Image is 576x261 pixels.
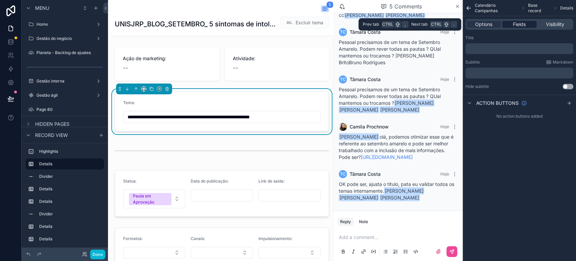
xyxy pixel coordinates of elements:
[359,219,368,224] div: Note
[339,106,379,113] span: [PERSON_NAME]
[465,68,573,78] div: scrollable content
[36,107,103,112] label: Page 80
[36,36,93,41] label: Gestão do negócio
[339,39,441,65] span: Pessoal precisamos de um tema de Setembro Amarelo. Podem rever todas as pautas ? QUal mantemos ou...
[394,99,434,106] span: [PERSON_NAME]
[26,19,104,30] a: Home
[344,11,384,19] span: [PERSON_NAME]
[389,2,422,10] span: 5 Comments
[26,76,104,87] a: Gestão interna
[560,5,573,11] span: Details
[451,22,457,27] span: .
[546,60,573,65] a: Markdown
[26,90,104,101] a: Gestão ágil
[340,29,346,35] span: TC
[475,21,492,28] span: Options
[115,19,278,29] h1: UNISJRP_BLOG_SETEMBRO_ 5 sintomas de intolerância à lactose [OTIMIZAÇÃO]
[384,187,424,194] span: [PERSON_NAME]
[440,171,449,176] span: Hoje
[39,149,101,154] label: Highlights
[385,11,425,19] span: [PERSON_NAME]
[528,3,551,14] span: Base record
[35,121,70,127] span: Hidden pages
[350,29,381,35] span: Tâmara Costa
[350,171,381,177] span: Tâmara Costa
[476,100,519,106] span: Action buttons
[463,111,576,122] div: No action buttons added
[22,143,108,247] div: scrollable content
[39,236,101,242] label: Details
[39,199,101,204] label: Details
[465,43,573,54] div: scrollable content
[465,60,480,65] label: Subtitle
[380,194,420,201] span: [PERSON_NAME]
[39,224,101,229] label: Details
[380,106,420,113] span: [PERSON_NAME]
[382,21,394,28] span: Ctrl
[475,3,519,14] span: Calendário Campanhas
[356,218,371,226] button: Note
[440,124,449,129] span: Hoje
[26,104,104,115] a: Page 80
[465,84,489,89] label: Hide subtitle
[403,22,408,27] span: ,
[321,5,329,14] button: 5
[337,218,354,226] button: Reply
[326,1,333,8] span: 5
[35,5,49,11] span: Menu
[39,161,99,167] label: Details
[339,87,441,113] span: Pessoal precisamos de um tema de Setembro Amarelo. Podem rever todas as pautas ? QUal mantemos ou...
[363,22,379,27] span: Prev tab
[90,250,105,259] button: Done
[39,174,101,179] label: Divider
[411,22,428,27] span: Next tab
[546,21,564,28] span: Visibility
[36,93,93,98] label: Gestão ágil
[339,181,454,200] span: OK pode ser, ajusta o título, pata eu validar todos os temas internamente.
[350,76,381,83] span: Tâmara Costa
[36,22,93,27] label: Home
[339,194,379,201] span: [PERSON_NAME]
[440,29,449,34] span: Hoje
[26,33,104,44] a: Gestão do negócio
[123,100,135,105] span: Tema:
[36,50,103,55] label: Planeta - Backlog de ajustes
[465,35,474,41] label: Title
[340,77,346,82] span: TC
[430,21,442,28] span: Ctrl
[39,186,101,192] label: Details
[553,60,573,65] span: Markdown
[513,21,526,28] span: Fields
[340,171,346,177] span: TC
[350,123,389,130] span: Camila Prochnow
[39,211,101,217] label: Divider
[361,154,413,160] a: [URL][DOMAIN_NAME]
[339,134,454,160] span: olá, podemos otimizar esse que é referente ao setembro amarelo e pode ser melhor trabalhado com a...
[440,77,449,82] span: Hoje
[26,47,104,58] a: Planeta - Backlog de ajustes
[35,132,68,139] span: Record view
[36,78,93,84] label: Gestão interna
[339,133,379,140] span: [PERSON_NAME]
